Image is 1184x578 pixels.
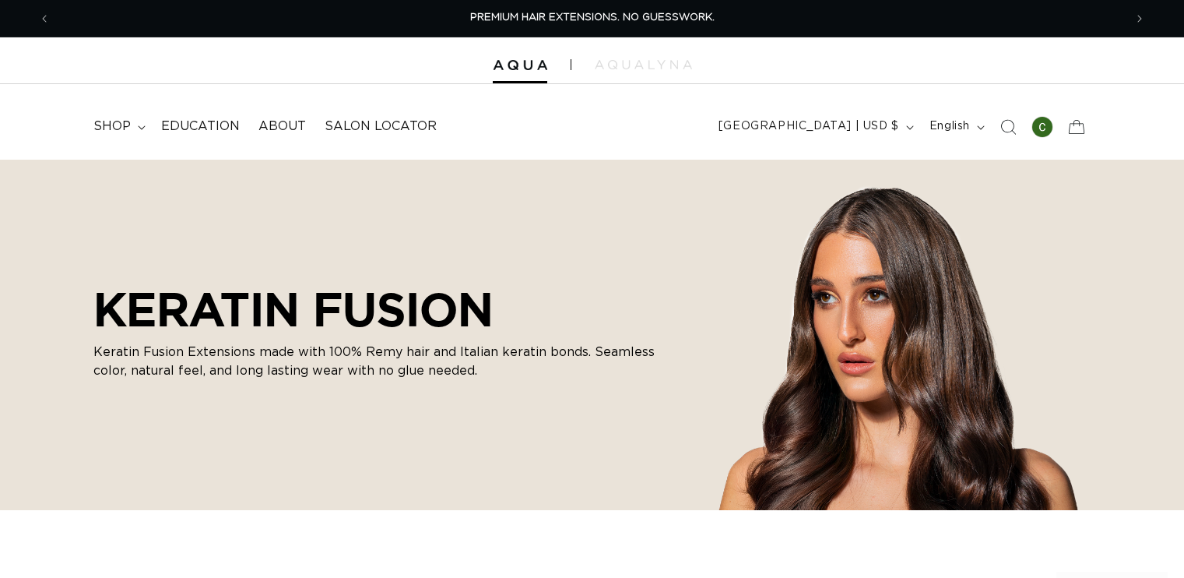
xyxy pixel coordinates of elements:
button: [GEOGRAPHIC_DATA] | USD $ [709,112,920,142]
p: Keratin Fusion Extensions made with 100% Remy hair and Italian keratin bonds. Seamless color, nat... [93,343,685,380]
a: About [249,109,315,144]
span: About [258,118,306,135]
button: Next announcement [1123,4,1157,33]
span: English [929,118,970,135]
span: shop [93,118,131,135]
span: Education [161,118,240,135]
img: aqualyna.com [595,60,692,69]
span: Salon Locator [325,118,437,135]
summary: Search [991,110,1025,144]
span: PREMIUM HAIR EXTENSIONS. NO GUESSWORK. [470,12,715,23]
summary: shop [84,109,152,144]
button: Previous announcement [27,4,61,33]
button: English [920,112,991,142]
h2: KERATIN FUSION [93,282,685,337]
a: Salon Locator [315,109,446,144]
span: [GEOGRAPHIC_DATA] | USD $ [718,118,899,135]
img: Aqua Hair Extensions [493,60,547,71]
a: Education [152,109,249,144]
